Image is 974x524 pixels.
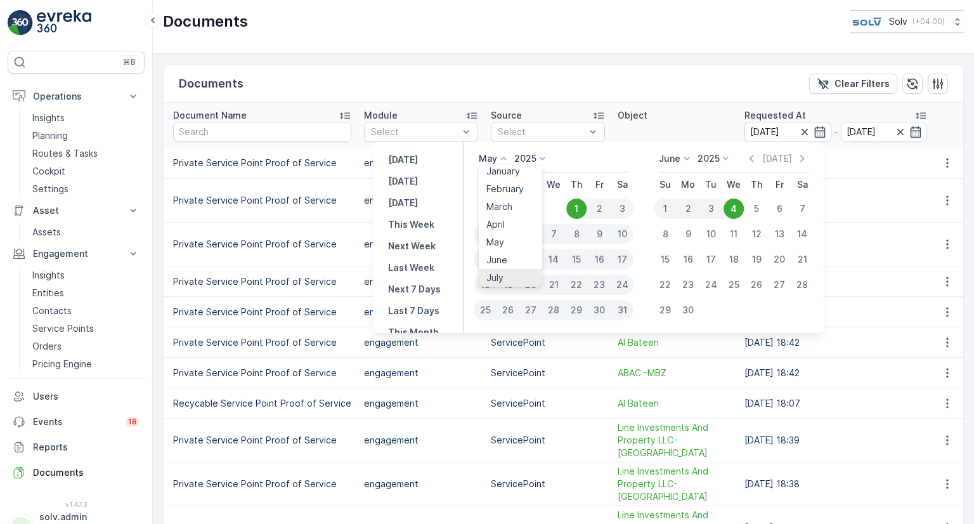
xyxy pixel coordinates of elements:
[8,198,145,223] button: Asset
[746,224,767,244] div: 12
[27,145,145,162] a: Routes & Tasks
[371,126,458,138] p: Select
[33,466,140,479] p: Documents
[173,122,351,142] input: Search
[33,204,119,217] p: Asset
[738,223,933,266] td: [DATE] 18:42
[27,162,145,180] a: Cockpit
[33,90,119,103] p: Operations
[678,300,698,320] div: 30
[486,165,520,178] span: January
[167,297,358,327] td: Private Service Point Proof of Service
[738,388,933,419] td: [DATE] 18:07
[542,275,565,295] div: 21
[163,11,248,32] p: Documents
[792,275,812,295] div: 28
[32,165,65,178] p: Cockpit
[850,10,964,33] button: Solv(+04:00)
[167,419,358,462] td: Private Service Point Proof of Service
[611,173,633,196] th: Saturday
[358,388,484,419] td: engagement
[484,462,611,506] td: ServicePoint
[27,284,145,302] a: Entities
[699,199,722,219] div: 3
[618,421,732,459] a: Line Investments And Property LLC-MAZYAD MALL
[32,269,65,282] p: Insights
[792,249,812,270] div: 21
[358,358,484,388] td: engagement
[588,275,611,295] div: 23
[32,340,62,353] p: Orders
[792,224,812,244] div: 14
[486,218,505,231] span: April
[746,249,767,270] div: 19
[167,223,358,266] td: Private Service Point Proof of Service
[33,247,119,260] p: Engagement
[179,75,243,93] p: Documents
[27,266,145,284] a: Insights
[358,148,484,179] td: engagement
[701,249,721,270] div: 17
[27,180,145,198] a: Settings
[618,421,732,459] span: Line Investments And Property LLC-[GEOGRAPHIC_DATA]
[27,355,145,373] a: Pricing Engine
[841,122,928,142] input: dd/mm/yyyy
[768,173,791,196] th: Friday
[762,152,792,165] p: [DATE]
[474,224,497,244] div: 4
[32,226,61,239] p: Assets
[479,152,497,165] p: May
[27,302,145,320] a: Contacts
[388,326,439,339] p: This Month
[611,224,633,244] div: 10
[618,336,732,349] span: Al Bateen
[889,15,907,28] p: Solv
[8,501,145,508] span: v 1.47.3
[565,300,588,320] div: 29
[383,174,423,189] button: Today
[358,327,484,358] td: engagement
[167,148,358,179] td: Private Service Point Proof of Service
[123,57,136,67] p: ⌘B
[32,183,68,195] p: Settings
[497,300,519,320] div: 26
[678,224,698,244] div: 9
[722,173,745,196] th: Wednesday
[167,327,358,358] td: Private Service Point Proof of Service
[699,173,722,196] th: Tuesday
[484,327,611,358] td: ServicePoint
[542,300,565,320] div: 28
[383,239,441,254] button: Next Week
[388,283,441,296] p: Next 7 Days
[618,367,732,379] a: ABAC -MBZ
[724,249,744,270] div: 18
[484,388,611,419] td: ServicePoint
[8,10,33,36] img: logo
[724,199,744,219] div: 4
[744,122,831,142] input: dd/mm/yyyy
[8,384,145,409] a: Users
[611,300,633,320] div: 31
[738,327,933,358] td: [DATE] 18:42
[358,297,484,327] td: engagement
[809,74,897,94] button: Clear Filters
[8,409,145,435] a: Events18
[738,419,933,462] td: [DATE] 18:39
[388,305,439,317] p: Last 7 Days
[519,300,542,320] div: 27
[611,199,633,219] div: 3
[618,465,732,503] a: Line Investments And Property LLC-Mushrif Mall
[486,183,524,195] span: February
[565,173,588,196] th: Thursday
[388,240,436,252] p: Next Week
[659,152,680,165] p: June
[588,173,611,196] th: Friday
[167,266,358,297] td: Private Service Point Proof of Service
[167,388,358,419] td: Recycable Service Point Proof of Service
[128,417,137,427] p: 18
[738,358,933,388] td: [DATE] 18:42
[474,275,497,295] div: 18
[738,297,933,327] td: [DATE] 18:42
[565,224,588,244] div: 8
[383,217,439,232] button: This Week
